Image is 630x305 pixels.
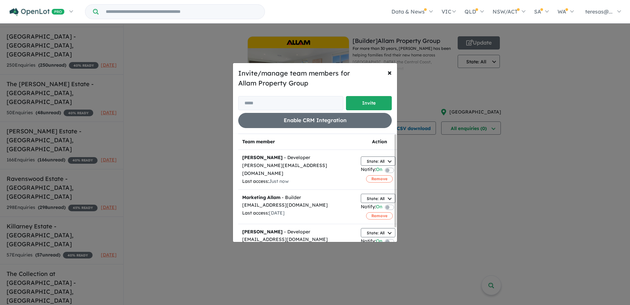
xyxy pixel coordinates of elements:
span: On [376,237,382,246]
div: [EMAIL_ADDRESS][DOMAIN_NAME] [242,201,353,209]
strong: [PERSON_NAME] [242,154,283,160]
button: Enable CRM Integration [238,113,392,128]
button: State: All [361,228,395,237]
span: [DATE] [269,210,285,216]
span: × [387,67,392,77]
span: Just now [269,178,289,184]
input: Try estate name, suburb, builder or developer [100,5,263,19]
div: Last access: [242,209,353,217]
button: Invite [346,96,392,110]
div: Notify: [361,237,382,246]
button: State: All [361,194,395,203]
span: teresas@... [585,8,613,15]
div: - Developer [242,154,353,162]
div: Notify: [361,203,382,212]
button: State: All [361,156,395,166]
strong: [PERSON_NAME] [242,229,283,235]
strong: Marketing Allam [242,194,280,200]
button: Remove [366,175,393,183]
div: [PERSON_NAME][EMAIL_ADDRESS][DOMAIN_NAME] [242,162,353,178]
span: On [376,166,382,175]
div: Notify: [361,166,382,175]
button: Remove [366,212,393,220]
th: Action [357,134,402,150]
div: - Builder [242,194,353,202]
div: Last access: [242,178,353,186]
h5: Invite/manage team members for Allam Property Group [238,68,392,88]
img: Openlot PRO Logo White [10,8,65,16]
div: - Developer [242,228,353,236]
th: Team member [238,134,357,150]
div: [EMAIL_ADDRESS][DOMAIN_NAME] [242,236,353,244]
span: On [376,203,382,212]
